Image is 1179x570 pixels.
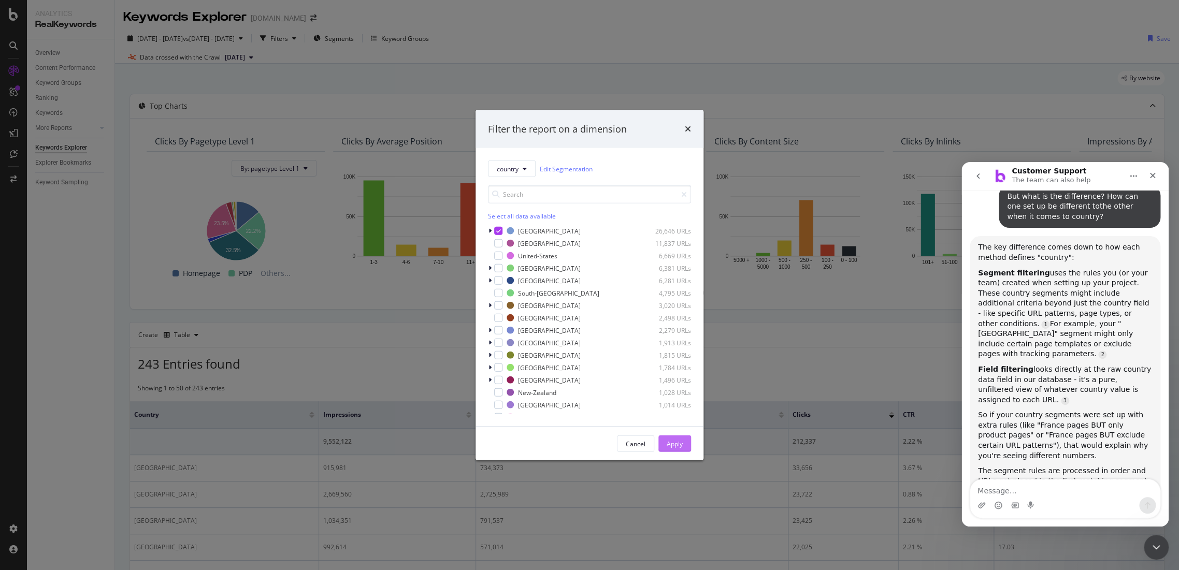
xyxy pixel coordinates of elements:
div: Filter the report on a dimension [488,122,627,136]
div: [GEOGRAPHIC_DATA] [518,363,581,372]
div: 2,279 URLs [640,326,691,334]
div: [GEOGRAPHIC_DATA] [518,375,581,384]
div: 962 URLs [640,413,691,421]
div: South-[GEOGRAPHIC_DATA] [518,288,599,297]
button: Apply [658,435,691,452]
div: New-Zealand [518,388,556,397]
div: 6,669 URLs [640,251,691,260]
iframe: Intercom live chat [961,162,1169,527]
div: [GEOGRAPHIC_DATA] [518,400,581,409]
a: Source reference 9276057: [137,188,145,197]
div: modal [476,110,703,460]
div: 2,498 URLs [640,313,691,322]
button: Upload attachment [16,339,24,347]
div: [GEOGRAPHIC_DATA] [518,413,581,421]
div: [GEOGRAPHIC_DATA] [518,239,581,247]
button: Gif picker [49,339,57,347]
div: uses the rules you (or your team) created when setting up your project. These country segments mi... [17,106,191,197]
a: Source reference 9276053: [80,158,88,167]
div: Customer Support says… [8,74,199,399]
div: looks directly at the raw country data field in our database - it's a pure, unfiltered view of wh... [17,202,191,243]
div: [GEOGRAPHIC_DATA] [518,276,581,285]
a: Edit Segmentation [540,163,593,174]
b: Segment filtering [17,107,88,115]
div: 6,381 URLs [640,264,691,272]
button: country [488,160,536,177]
button: Start recording [66,339,74,347]
div: So if your country segments were set up with extra rules (like "France pages BUT only product pag... [17,248,191,299]
div: 1,815 URLs [640,350,691,359]
textarea: Message… [9,317,198,335]
button: Send a message… [178,335,194,352]
div: United-States [518,251,557,260]
div: Cancel [626,439,645,448]
iframe: Intercom live chat [1144,535,1169,560]
div: 1,028 URLs [640,388,691,397]
div: 1,913 URLs [640,338,691,347]
div: 26,646 URLs [640,226,691,235]
div: Select all data available [488,212,691,221]
b: Field filtering [17,203,72,211]
div: [GEOGRAPHIC_DATA] [518,226,581,235]
div: [GEOGRAPHIC_DATA] [518,301,581,310]
div: 6,281 URLs [640,276,691,285]
div: [GEOGRAPHIC_DATA] [518,326,581,334]
input: Search [488,185,691,203]
div: 1,014 URLs [640,400,691,409]
a: Source reference 9276240: [99,235,108,243]
button: Cancel [617,435,654,452]
div: [GEOGRAPHIC_DATA] [518,338,581,347]
div: [GEOGRAPHIC_DATA] [518,313,581,322]
div: [GEOGRAPHIC_DATA] [518,264,581,272]
div: times [685,122,691,136]
div: The key difference comes down to how each method defines "country": [17,80,191,100]
div: 1,784 URLs [640,363,691,372]
div: 11,837 URLs [640,239,691,247]
div: 1,496 URLs [640,375,691,384]
button: Emoji picker [33,339,41,347]
div: Apply [667,439,683,448]
div: 3,020 URLs [640,301,691,310]
div: The key difference comes down to how each method defines "country":Segment filteringuses the rule... [8,74,199,376]
span: country [497,164,519,173]
div: [GEOGRAPHIC_DATA] [518,350,581,359]
div: The segment rules are processed in order and URLs get placed in the first matching segment, so th... [17,304,191,334]
div: 4,795 URLs [640,288,691,297]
